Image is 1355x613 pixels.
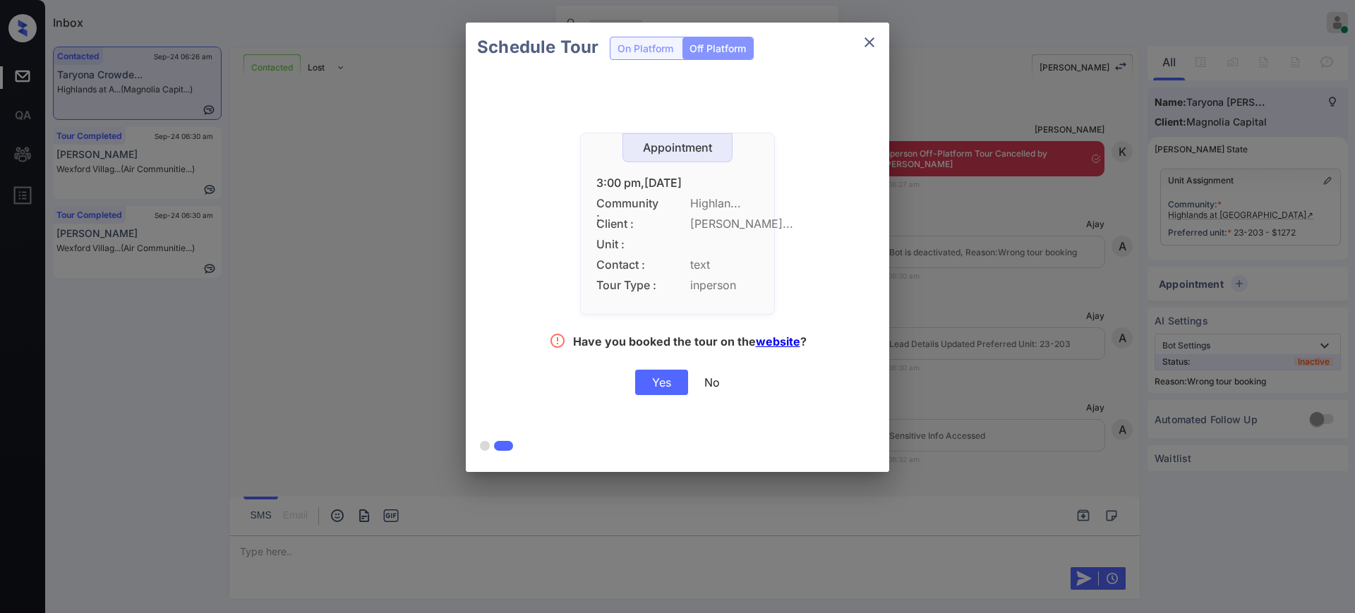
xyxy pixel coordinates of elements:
[573,334,807,352] div: Have you booked the tour on the ?
[466,23,610,72] h2: Schedule Tour
[596,217,660,231] span: Client :
[690,258,759,272] span: text
[623,141,732,154] div: Appointment
[690,217,759,231] span: [PERSON_NAME]...
[635,370,688,395] div: Yes
[596,238,660,251] span: Unit :
[596,197,660,210] span: Community :
[855,28,884,56] button: close
[756,334,800,348] a: website
[704,375,720,389] div: No
[690,279,759,292] span: inperson
[596,176,759,190] div: 3:00 pm,[DATE]
[596,258,660,272] span: Contact :
[690,197,759,210] span: Highlan...
[596,279,660,292] span: Tour Type :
